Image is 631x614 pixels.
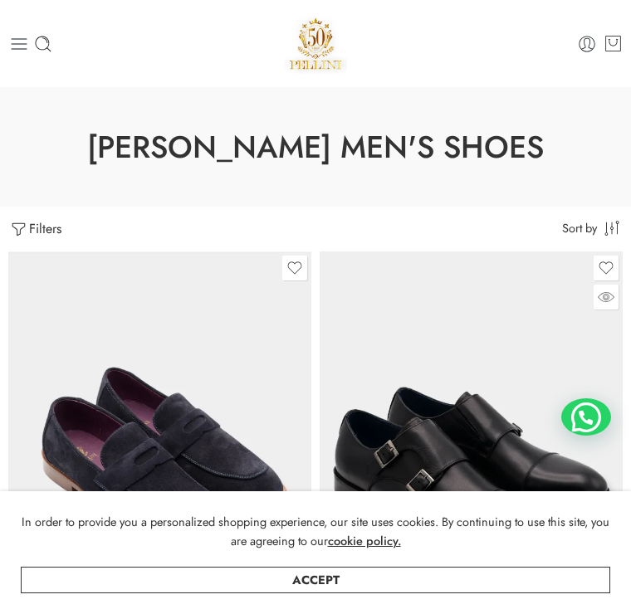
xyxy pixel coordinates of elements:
span: In order to provide you a personalized shopping experience, our site uses cookies. By continuing ... [22,513,609,549]
a: cookie policy. [328,531,401,550]
a: QUICK SHOP [594,285,619,309]
a: Pellini - [284,12,346,75]
a: Cart [604,34,623,54]
select: Shop order [562,210,623,245]
img: Pellini [284,12,346,75]
a: Login / Register [577,34,597,54]
a: Accept [21,567,610,593]
h1: [PERSON_NAME] Men's Shoes [42,129,589,165]
a: Filters [8,211,61,247]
